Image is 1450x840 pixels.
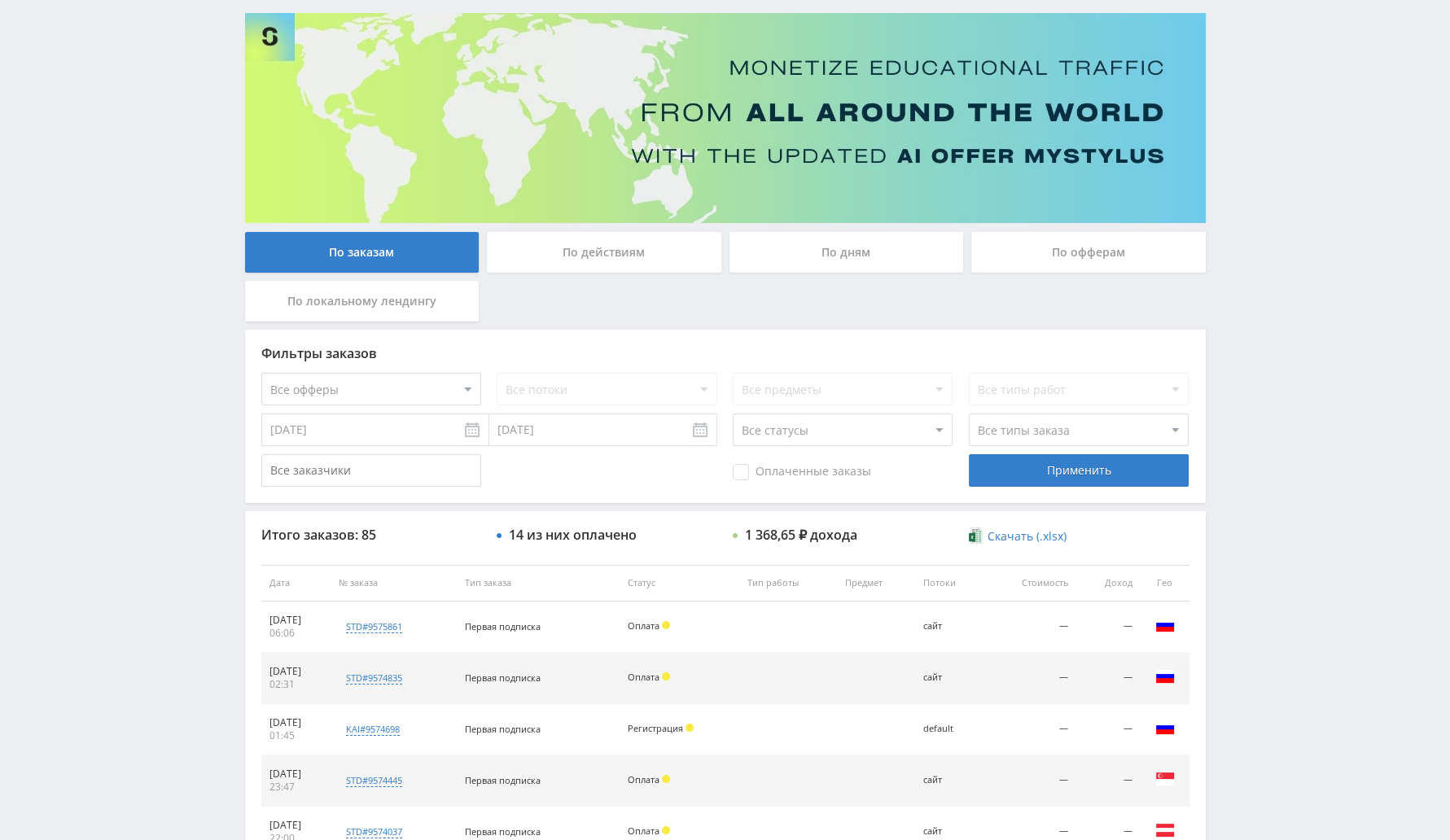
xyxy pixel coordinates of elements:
span: Первая подписка [465,774,541,786]
span: Холд [662,672,670,680]
div: сайт [923,621,978,632]
img: sgp.png [1155,769,1175,789]
div: Фильтры заказов [261,346,1189,361]
th: Доход [1076,565,1140,602]
span: Первая подписка [465,825,541,838]
div: 06:06 [269,627,323,640]
div: По локальному лендингу [245,281,480,322]
div: [DATE] [269,665,323,678]
td: — [1076,704,1140,755]
img: aut.png [1155,820,1175,840]
img: rus.png [1155,615,1175,635]
td: — [1076,602,1140,653]
th: № заказа [331,565,457,602]
div: По заказам [245,232,480,273]
span: Первая подписка [465,723,541,735]
span: Холд [662,775,670,783]
img: rus.png [1155,718,1175,737]
div: 02:31 [269,678,323,691]
span: Первая подписка [465,620,541,632]
div: 23:47 [269,781,323,794]
div: [DATE] [269,819,323,832]
th: Статус [620,565,738,602]
td: — [986,755,1077,807]
div: default [923,724,978,734]
div: 1 368,65 ₽ дохода [745,527,857,542]
img: xlsx [969,527,983,544]
div: std#9575861 [346,620,402,633]
a: Скачать (.xlsx) [969,528,1067,545]
th: Дата [261,565,331,602]
td: — [1076,755,1140,807]
div: сайт [923,672,978,683]
img: rus.png [1155,667,1175,686]
div: Применить [969,454,1189,487]
span: Регистрация [628,722,683,734]
td: — [986,704,1077,755]
td: — [986,602,1077,653]
span: Холд [686,724,694,732]
div: [DATE] [269,614,323,627]
div: std#9574445 [346,774,402,787]
img: Banner [245,13,1206,223]
span: Первая подписка [465,672,541,684]
span: Скачать (.xlsx) [988,530,1067,543]
td: — [986,653,1077,704]
div: сайт [923,826,978,837]
th: Стоимость [986,565,1077,602]
td: — [1076,653,1140,704]
span: Оплаченные заказы [733,464,871,480]
span: Оплата [628,773,659,785]
span: Холд [662,621,670,629]
th: Тип работы [739,565,837,602]
div: std#9574835 [346,672,402,685]
div: Итого заказов: 85 [261,527,481,542]
div: По офферам [971,232,1206,273]
div: По дням [729,232,964,273]
div: [DATE] [269,716,323,729]
div: std#9574037 [346,825,402,838]
div: 14 из них оплачено [509,527,637,542]
span: Оплата [628,671,659,683]
span: Оплата [628,619,659,632]
th: Потоки [915,565,986,602]
th: Тип заказа [457,565,620,602]
div: сайт [923,775,978,785]
span: Оплата [628,825,659,837]
div: 01:45 [269,729,323,742]
span: Холд [662,826,670,834]
th: Предмет [837,565,915,602]
div: [DATE] [269,768,323,781]
th: Гео [1141,565,1189,602]
div: По действиям [487,232,721,273]
input: Все заказчики [261,454,481,487]
div: kai#9574698 [346,723,400,736]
